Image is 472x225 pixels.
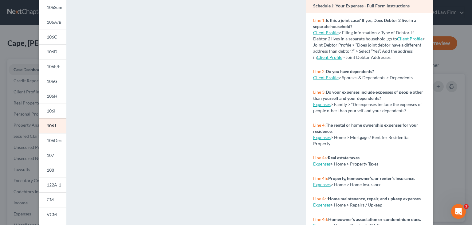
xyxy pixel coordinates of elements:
[451,204,466,219] iframe: Intercom live chat
[39,44,66,59] a: 106D
[47,34,57,39] span: 106C
[313,135,410,146] span: > Home > Mortgage / Rent for Residential Property
[464,204,469,209] span: 1
[313,176,328,181] span: Line 4b:
[313,155,328,160] span: Line 4a:
[39,207,66,222] a: VCM
[39,133,66,148] a: 106Dec
[313,30,414,41] span: > Filing Information > Type of Debtor. If Debtor 2 lives in a separate household, go to
[313,122,418,134] strong: The rental or home ownership expenses for your residence.
[313,18,416,29] strong: Is this a joint case? If yes, Does Debtor 2 live in a separate household?
[39,192,66,207] a: CM
[47,64,61,69] span: 106E/F
[313,196,328,201] span: Line 4c:
[313,122,326,128] span: Line 4:
[331,182,381,187] span: > Home > Home Insurance
[313,36,425,60] span: > Joint Debtor Profile > “Does joint debtor have a different address than debtor?” > Select “Yes”...
[313,217,328,222] span: Line 4d:
[47,197,54,202] span: CM
[313,89,423,101] strong: Do your expenses include expenses of people other than yourself and your dependents?
[313,102,331,107] a: Expenses
[331,161,378,166] span: > Home > Property Taxes
[39,30,66,44] a: 106C
[47,123,56,128] span: 106J
[47,167,54,173] span: 108
[313,102,422,113] span: > Family > “Do expenses include the expenses of people other than yourself and your dependents?
[313,30,339,35] a: Client Profile
[39,148,66,163] a: 107
[326,69,374,74] strong: Do you have dependents?
[39,89,66,104] a: 106H
[339,75,413,80] span: > Spouses & Dependents > Dependents
[328,217,421,222] strong: Homeowner’s association or condominium dues.
[47,49,57,54] span: 106D
[47,79,57,84] span: 106G
[328,155,360,160] strong: Real estate taxes.
[47,153,54,158] span: 107
[313,89,326,95] span: Line 3:
[313,202,331,207] a: Expenses
[39,163,66,178] a: 108
[47,19,61,25] span: 106A/B
[317,55,391,60] span: > Joint Debtor Addresses
[331,202,382,207] span: > Home > Repairs / Upkeep
[313,182,331,187] a: Expenses
[39,15,66,30] a: 106A/B
[47,138,62,143] span: 106Dec
[328,176,415,181] strong: Property, homeowner’s, or renter’s insurance.
[317,55,342,60] a: Client Profile
[313,69,326,74] span: Line 2:
[328,196,422,201] strong: Home maintenance, repair, and upkeep expenses.
[39,104,66,118] a: 106I
[313,75,339,80] a: Client Profile
[39,118,66,133] a: 106J
[313,135,331,140] a: Expenses
[39,178,66,192] a: 122A-1
[313,18,326,23] span: Line 1:
[397,36,423,41] a: Client Profile
[47,93,57,99] span: 106H
[47,212,57,217] span: VCM
[39,59,66,74] a: 106E/F
[47,5,62,10] span: 106Sum
[313,161,331,166] a: Expenses
[47,182,61,187] span: 122A-1
[313,3,410,8] strong: Schedule J: Your Expenses - Full Form Instructions
[39,74,66,89] a: 106G
[47,108,55,113] span: 106I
